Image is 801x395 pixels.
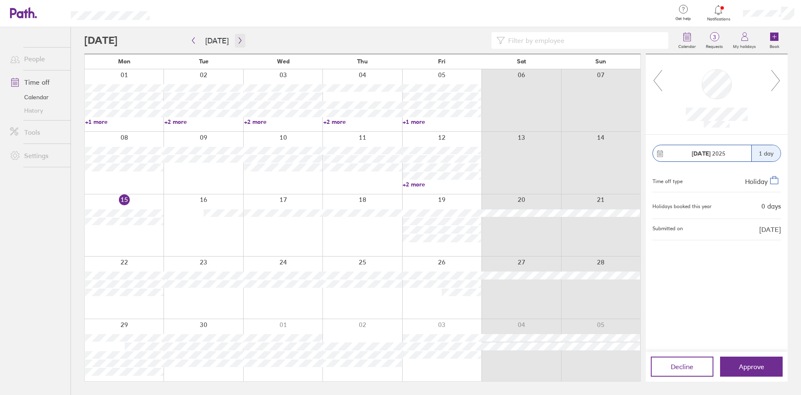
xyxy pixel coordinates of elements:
a: Tools [3,124,71,141]
input: Filter by employee [505,33,663,48]
label: Book [765,42,784,49]
button: [DATE] [199,34,235,48]
span: Wed [277,58,290,65]
a: People [3,50,71,67]
span: Thu [357,58,368,65]
a: Calendar [673,27,701,54]
span: Decline [671,363,693,370]
a: Notifications [705,4,732,22]
span: Notifications [705,17,732,22]
span: Tue [199,58,209,65]
div: 1 day [751,145,781,161]
span: Sat [517,58,526,65]
span: 3 [701,34,728,40]
a: +2 more [244,118,322,126]
a: +1 more [85,118,164,126]
div: 0 days [761,202,781,210]
a: My holidays [728,27,761,54]
a: +2 more [323,118,402,126]
span: Get help [670,16,697,21]
label: My holidays [728,42,761,49]
span: Mon [118,58,131,65]
a: Calendar [3,91,71,104]
div: Holidays booked this year [652,204,712,209]
a: Time off [3,74,71,91]
span: Approve [739,363,764,370]
a: 3Requests [701,27,728,54]
label: Calendar [673,42,701,49]
div: Time off type [652,175,683,185]
span: Holiday [745,177,768,186]
span: [DATE] [759,226,781,233]
a: +2 more [164,118,243,126]
span: 2025 [692,150,725,157]
button: Approve [720,357,783,377]
label: Requests [701,42,728,49]
a: +1 more [403,118,481,126]
span: Fri [438,58,446,65]
a: Settings [3,147,71,164]
span: Sun [595,58,606,65]
strong: [DATE] [692,150,710,157]
button: Decline [651,357,713,377]
a: Book [761,27,788,54]
a: +2 more [403,181,481,188]
a: History [3,104,71,117]
span: Submitted on [652,226,683,233]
